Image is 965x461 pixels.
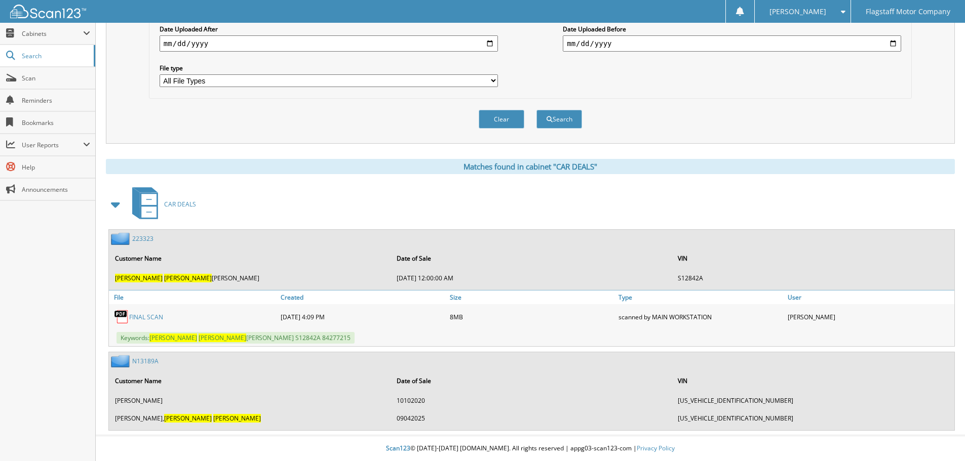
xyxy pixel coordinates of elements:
[110,370,391,391] th: Customer Name
[129,313,163,321] a: FINAL SCAN
[447,307,616,327] div: 8MB
[22,118,90,127] span: Bookmarks
[673,392,953,409] td: [US_VEHICLE_IDENTIFICATION_NUMBER]
[199,333,246,342] span: [PERSON_NAME]
[769,9,826,15] span: [PERSON_NAME]
[10,5,86,18] img: scan123-logo-white.svg
[392,248,672,269] th: Date of Sale
[616,290,785,304] a: Type
[117,332,355,344] span: Keywords: [PERSON_NAME] S12842A 84277215
[637,444,675,452] a: Privacy Policy
[164,274,212,282] span: [PERSON_NAME]
[914,412,965,461] iframe: Chat Widget
[22,52,89,60] span: Search
[22,141,83,149] span: User Reports
[447,290,616,304] a: Size
[563,35,901,52] input: end
[110,410,391,427] td: [PERSON_NAME],
[115,274,163,282] span: [PERSON_NAME]
[392,392,672,409] td: 10102020
[278,307,447,327] div: [DATE] 4:09 PM
[110,248,391,269] th: Customer Name
[164,200,196,208] span: CAR DEALS
[866,9,950,15] span: Flagstaff Motor Company
[160,25,498,33] label: Date Uploaded After
[278,290,447,304] a: Created
[536,110,582,129] button: Search
[164,414,212,423] span: [PERSON_NAME]
[386,444,410,452] span: Scan123
[106,159,955,174] div: Matches found in cabinet "CAR DEALS"
[149,333,197,342] span: [PERSON_NAME]
[160,35,498,52] input: start
[111,355,132,367] img: folder2.png
[392,410,672,427] td: 09042025
[392,270,672,286] td: [DATE] 12:00:00 AM
[785,290,954,304] a: User
[109,290,278,304] a: File
[132,234,153,243] a: 223323
[126,184,196,224] a: CAR DEALS
[22,96,90,105] span: Reminders
[22,185,90,194] span: Announcements
[22,74,90,82] span: Scan
[96,436,965,461] div: © [DATE]-[DATE] [DOMAIN_NAME]. All rights reserved | appg03-scan123-com |
[22,163,90,172] span: Help
[111,232,132,245] img: folder2.png
[563,25,901,33] label: Date Uploaded Before
[673,370,953,391] th: VIN
[160,64,498,72] label: File type
[114,309,129,324] img: PDF.png
[785,307,954,327] div: [PERSON_NAME]
[22,29,83,38] span: Cabinets
[110,392,391,409] td: [PERSON_NAME]
[673,270,953,286] td: S12842A
[616,307,785,327] div: scanned by MAIN WORKSTATION
[132,357,159,365] a: N13189A
[392,370,672,391] th: Date of Sale
[110,270,391,286] td: [PERSON_NAME]
[673,248,953,269] th: VIN
[213,414,261,423] span: [PERSON_NAME]
[673,410,953,427] td: [US_VEHICLE_IDENTIFICATION_NUMBER]
[479,110,524,129] button: Clear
